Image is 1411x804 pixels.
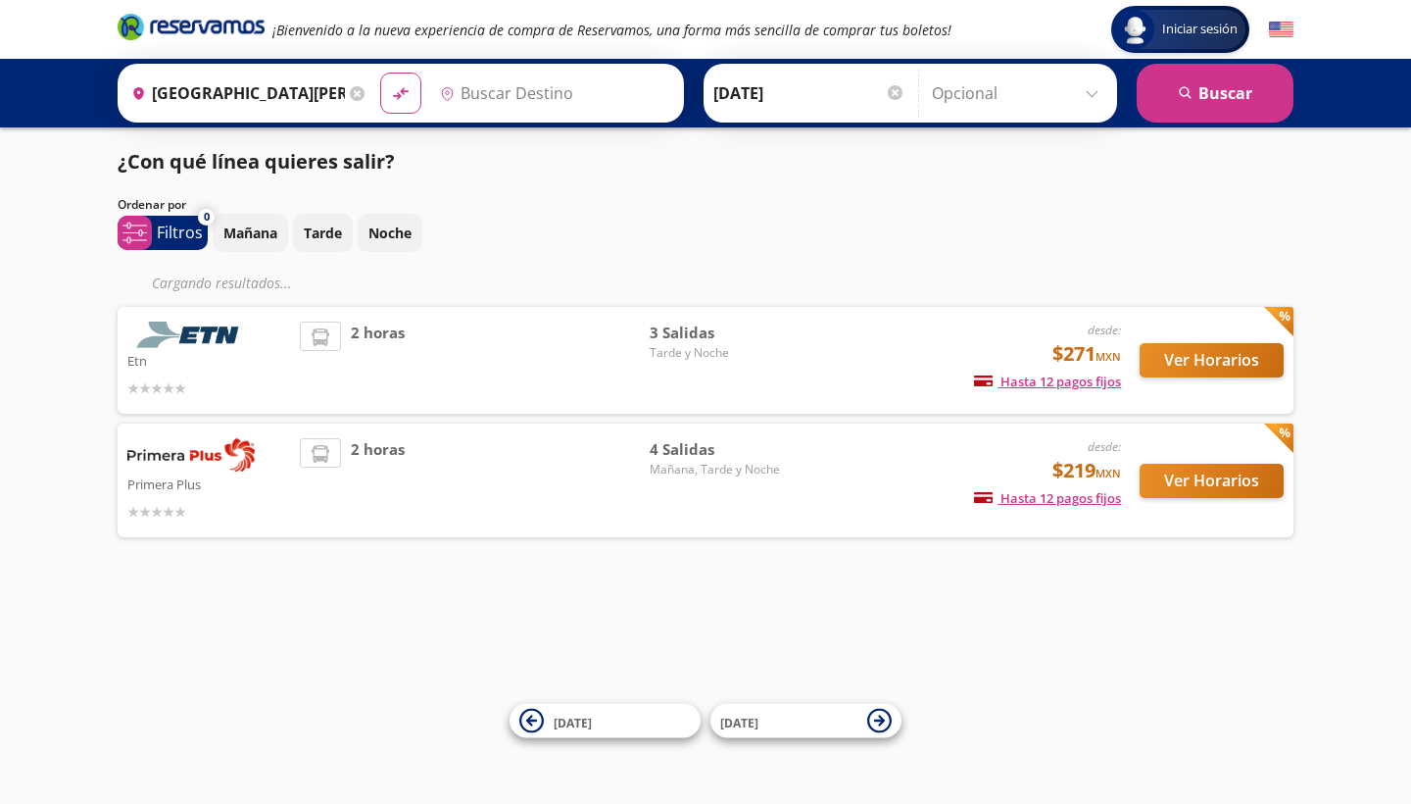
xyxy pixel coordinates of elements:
p: Filtros [157,221,203,244]
span: 0 [204,209,210,226]
img: Etn [127,322,255,348]
button: Ver Horarios [1140,464,1284,498]
button: 0Filtros [118,216,208,250]
p: ¿Con qué línea quieres salir? [118,147,395,176]
i: Brand Logo [118,12,265,41]
p: Noche [368,223,412,243]
input: Buscar Destino [432,69,673,118]
p: Primera Plus [127,472,290,495]
input: Buscar Origen [123,69,345,118]
button: Buscar [1137,64,1293,123]
small: MXN [1095,349,1121,364]
span: $271 [1052,339,1121,369]
em: Cargando resultados ... [152,274,292,292]
span: $219 [1052,456,1121,485]
span: 2 horas [351,438,405,523]
span: Tarde y Noche [650,344,787,362]
button: [DATE] [510,704,701,738]
small: MXN [1095,466,1121,480]
span: Hasta 12 pagos fijos [974,373,1121,390]
p: Etn [127,348,290,372]
button: Noche [358,214,422,252]
button: Mañana [213,214,288,252]
span: Mañana, Tarde y Noche [650,461,787,478]
span: 3 Salidas [650,322,787,344]
p: Tarde [304,223,342,243]
em: desde: [1088,438,1121,455]
button: Tarde [293,214,353,252]
button: Ver Horarios [1140,343,1284,377]
input: Opcional [932,69,1107,118]
span: Hasta 12 pagos fijos [974,489,1121,507]
a: Brand Logo [118,12,265,47]
button: English [1269,18,1293,42]
p: Mañana [223,223,277,243]
em: ¡Bienvenido a la nueva experiencia de compra de Reservamos, una forma más sencilla de comprar tus... [272,21,951,39]
em: desde: [1088,322,1121,338]
span: Iniciar sesión [1154,20,1245,39]
input: Elegir Fecha [713,69,905,118]
span: 2 horas [351,322,405,399]
p: Ordenar por [118,196,186,214]
span: [DATE] [720,714,758,730]
span: [DATE] [554,714,592,730]
button: [DATE] [710,704,901,738]
span: 4 Salidas [650,438,787,461]
img: Primera Plus [127,438,255,472]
